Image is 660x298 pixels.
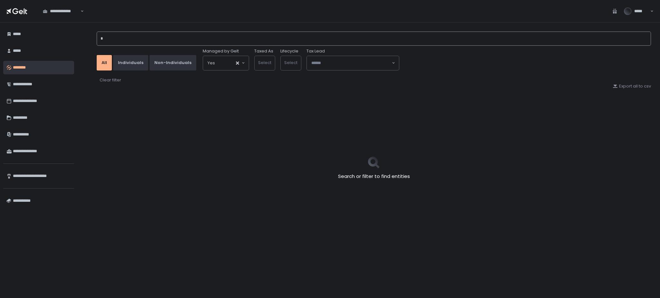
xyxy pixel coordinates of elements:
label: Lifecycle [280,48,298,54]
button: All [97,55,112,70]
label: Taxed As [254,48,273,54]
button: Export all to csv [613,83,651,89]
div: Search for option [39,4,84,18]
div: Search for option [307,56,399,70]
div: All [102,60,107,66]
div: Search for option [203,56,249,70]
span: Tax Lead [306,48,325,54]
input: Search for option [215,60,235,66]
h2: Search or filter to find entities [338,173,410,180]
span: Managed by Gelt [203,48,239,54]
div: Individuals [118,60,143,66]
div: Clear filter [100,77,121,83]
button: Non-Individuals [150,55,196,70]
button: Clear Selected [236,61,239,65]
span: Select [258,60,271,66]
div: Non-Individuals [154,60,191,66]
span: Select [284,60,297,66]
button: Individuals [113,55,148,70]
button: Clear filter [99,77,121,83]
input: Search for option [311,60,391,66]
span: Yes [208,60,215,66]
